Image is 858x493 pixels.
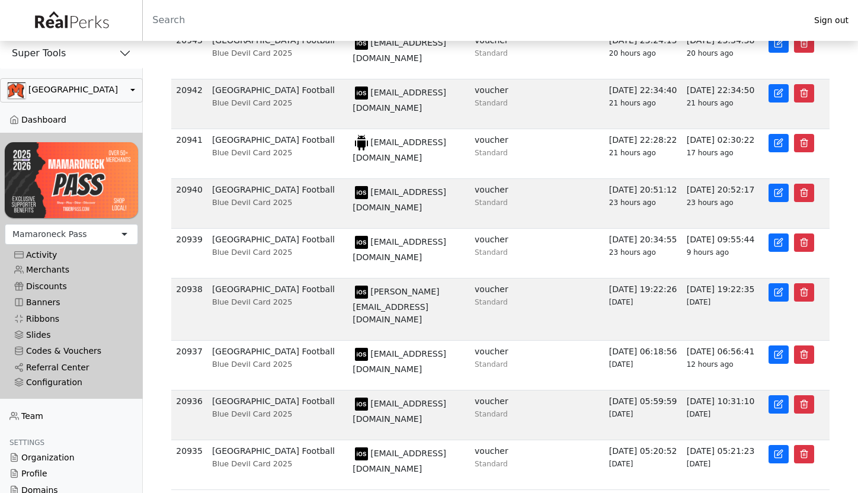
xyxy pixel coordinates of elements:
td: 20943 [171,30,207,79]
td: [DATE] 22:34:50 [682,79,761,129]
span: Blue Devil Card 2025 [212,49,292,57]
td: voucher [470,440,530,490]
td: 20939 [171,229,207,278]
img: UvwXJMpi3zTF1NL6z0MrguGCGojMqrs78ysOqfof.png [5,142,138,218]
td: [DATE] 20:52:17 [682,179,761,229]
td: [DATE] 06:56:41 [682,341,761,390]
span: 21 hours ago [687,99,734,107]
td: voucher [470,30,530,79]
a: Ribbons [5,310,138,326]
span: model: iPhone device: ios id: 40B27E8D-E493-4827-BC9A-3F2F3A4D00A6 [353,88,370,97]
td: [DATE] 19:22:26 [604,278,682,341]
span: 23 hours ago [609,248,656,257]
span: 9 hours ago [687,248,729,257]
td: [GEOGRAPHIC_DATA] Football [207,79,348,129]
td: [DATE] 06:18:56 [604,341,682,390]
td: [DATE] 09:55:44 [682,229,761,278]
td: [DATE] 20:51:12 [604,179,682,229]
span: model: iPhone device: ios id: 40FC6A81-1EEE-4E8E-B2E9-62481FCA5EED [353,287,370,296]
span: Blue Devil Card 2025 [212,459,292,468]
td: [EMAIL_ADDRESS][DOMAIN_NAME] [348,129,470,179]
span: Blue Devil Card 2025 [212,248,292,257]
td: [GEOGRAPHIC_DATA] Football [207,229,348,278]
span: model: iPhone device: ios id: 2C3996DA-A379-4AC0-8397-6ECDC265E3DE [353,399,370,408]
img: real_perks_logo-01.svg [28,7,114,34]
span: Blue Devil Card 2025 [212,98,292,107]
span: Settings [9,438,44,447]
td: [GEOGRAPHIC_DATA] Football [207,129,348,179]
td: [EMAIL_ADDRESS][DOMAIN_NAME] [348,440,470,490]
div: Activity [14,250,129,260]
small: Standard [475,49,508,57]
td: voucher [470,390,530,440]
span: [DATE] [687,410,711,418]
div: Mamaroneck Pass [12,228,87,241]
span: 12 hours ago [687,360,734,369]
span: 20 hours ago [609,49,656,57]
td: [DATE] 19:22:35 [682,278,761,341]
td: voucher [470,79,530,129]
td: [DATE] 05:21:23 [682,440,761,490]
td: [GEOGRAPHIC_DATA] Football [207,179,348,229]
td: [EMAIL_ADDRESS][DOMAIN_NAME] [348,390,470,440]
td: [GEOGRAPHIC_DATA] Football [207,390,348,440]
td: voucher [470,229,530,278]
small: Standard [475,99,508,107]
td: 20935 [171,440,207,490]
span: [DATE] [609,298,633,306]
td: [EMAIL_ADDRESS][DOMAIN_NAME] [348,79,470,129]
td: [DATE] 05:59:59 [604,390,682,440]
span: 21 hours ago [609,99,656,107]
span: 23 hours ago [687,199,734,207]
span: Blue Devil Card 2025 [212,198,292,207]
a: Referral Center [5,360,138,376]
span: [DATE] [687,460,711,468]
a: Discounts [5,278,138,294]
td: [DATE] 02:30:22 [682,129,761,179]
td: 20936 [171,390,207,440]
td: [DATE] 22:34:40 [604,79,682,129]
td: [GEOGRAPHIC_DATA] Football [207,440,348,490]
td: voucher [470,179,530,229]
td: [DATE] 22:28:22 [604,129,682,179]
small: Standard [475,410,508,418]
span: model: iPhone device: ios id: E36DA204-D21E-41FA-A5D3-08062EB56B99 [353,187,370,197]
span: Blue Devil Card 2025 [212,409,292,418]
td: 20938 [171,278,207,341]
small: Standard [475,298,508,306]
td: [GEOGRAPHIC_DATA] Football [207,278,348,341]
a: Sign out [805,12,858,28]
td: [GEOGRAPHIC_DATA] Football [207,30,348,79]
td: [EMAIL_ADDRESS][DOMAIN_NAME] [348,30,470,79]
span: Blue Devil Card 2025 [212,360,292,369]
td: [EMAIL_ADDRESS][DOMAIN_NAME] [348,341,470,390]
td: [DATE] 23:24:13 [604,30,682,79]
td: [DATE] 20:34:55 [604,229,682,278]
td: voucher [470,278,530,341]
span: model: SM-A366U device: android id: AP3A.240905.015.A2 [353,137,370,147]
a: Slides [5,327,138,343]
span: [DATE] [609,460,633,468]
td: [EMAIL_ADDRESS][DOMAIN_NAME] [348,179,470,229]
td: voucher [470,129,530,179]
td: voucher [470,341,530,390]
span: model: iPhone device: ios id: 681BA28C-4170-4A5E-BA45-CC06B11242B9 [353,237,370,246]
td: 20937 [171,341,207,390]
span: model: iPhone device: ios id: F5CA5C3A-291A-408D-9EE0-989799E2B07E [353,349,370,358]
td: 20941 [171,129,207,179]
a: Codes & Vouchers [5,343,138,359]
td: [PERSON_NAME][EMAIL_ADDRESS][DOMAIN_NAME] [348,278,470,341]
img: 0SBPtshqTvrgEtdEgrWk70gKnUHZpYRm94MZ5hDb.png [8,82,25,98]
td: [GEOGRAPHIC_DATA] Football [207,341,348,390]
div: Configuration [14,377,129,388]
span: 17 hours ago [687,149,734,157]
span: 23 hours ago [609,199,656,207]
span: [DATE] [609,410,633,418]
td: [DATE] 23:34:38 [682,30,761,79]
span: model: iPhone device: ios id: 7B40A46D-35CB-485D-83E0-33A2B4023DC5 [353,38,370,47]
small: Standard [475,149,508,157]
td: [EMAIL_ADDRESS][DOMAIN_NAME] [348,229,470,278]
td: 20942 [171,79,207,129]
td: [DATE] 05:20:52 [604,440,682,490]
small: Standard [475,460,508,468]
